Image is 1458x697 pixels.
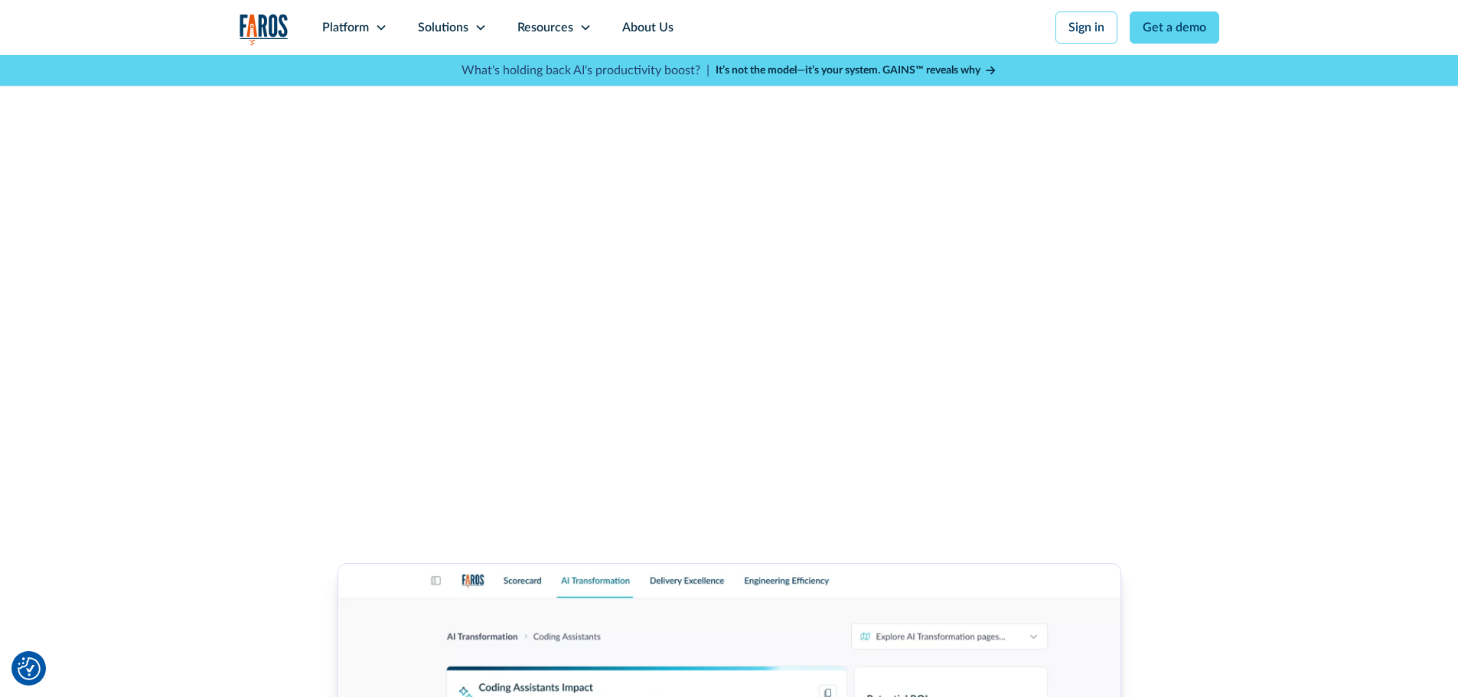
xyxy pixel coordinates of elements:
[1055,11,1117,44] a: Sign in
[517,18,573,37] div: Resources
[18,657,41,680] button: Cookie Settings
[322,18,369,37] div: Platform
[18,657,41,680] img: Revisit consent button
[418,18,468,37] div: Solutions
[1130,11,1219,44] a: Get a demo
[716,63,997,79] a: It’s not the model—it’s your system. GAINS™ reveals why
[240,14,289,45] img: Logo of the analytics and reporting company Faros.
[462,61,709,80] p: What's holding back AI's productivity boost? |
[716,65,980,76] strong: It’s not the model—it’s your system. GAINS™ reveals why
[240,14,289,45] a: home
